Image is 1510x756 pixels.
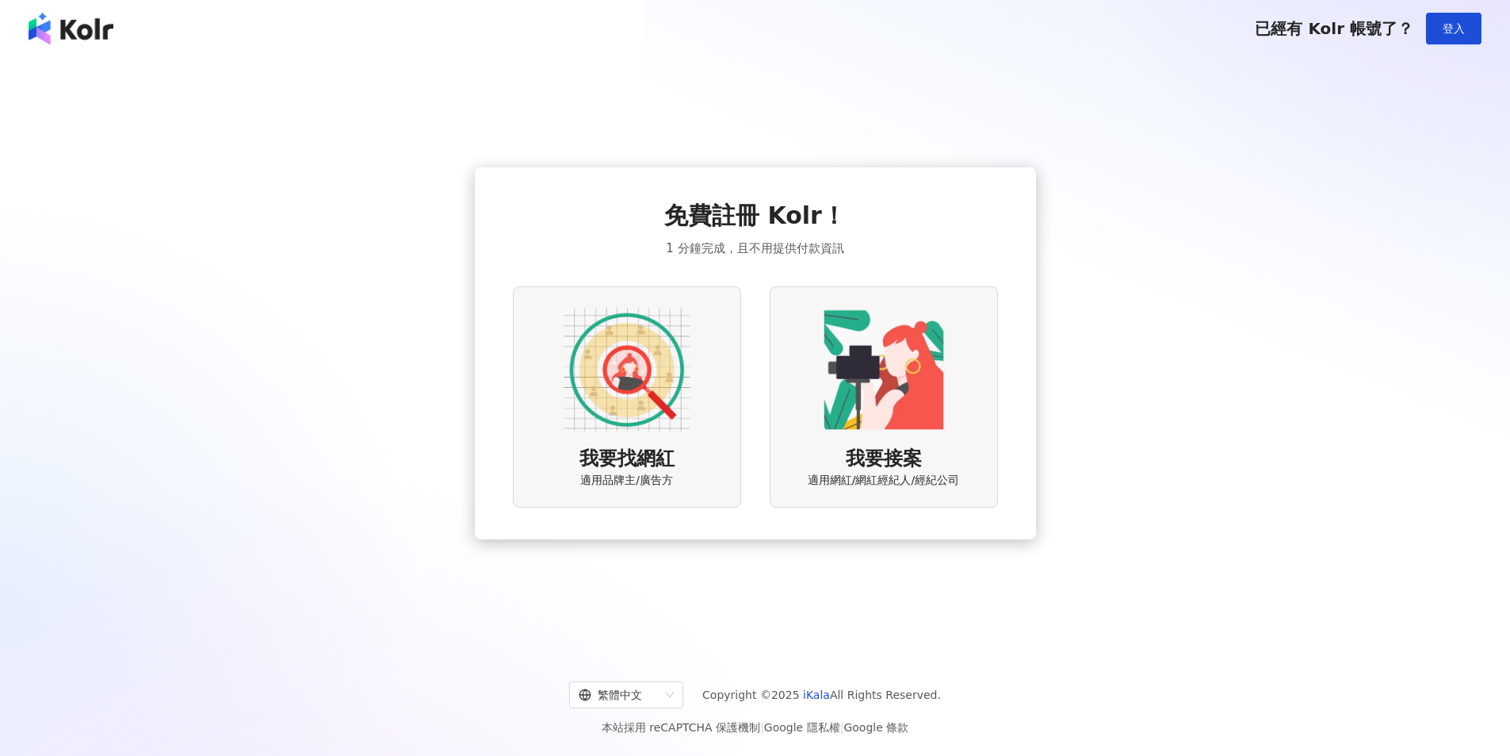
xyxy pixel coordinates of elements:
[820,306,947,433] img: KOL identity option
[1255,19,1413,38] span: 已經有 Kolr 帳號了？
[666,239,843,258] span: 1 分鐘完成，且不用提供付款資訊
[664,199,846,232] span: 免費註冊 Kolr！
[1426,13,1481,44] button: 登入
[808,473,959,489] span: 適用網紅/網紅經紀人/經紀公司
[564,306,690,433] img: AD identity option
[579,682,659,708] div: 繁體中文
[1443,22,1465,35] span: 登入
[803,689,830,701] a: iKala
[846,446,922,473] span: 我要接案
[760,721,764,734] span: |
[702,685,941,704] span: Copyright © 2025 All Rights Reserved.
[29,13,113,44] img: logo
[840,721,844,734] span: |
[764,721,840,734] a: Google 隱私權
[579,446,675,473] span: 我要找網紅
[843,721,908,734] a: Google 條款
[580,473,673,489] span: 適用品牌主/廣告方
[602,718,908,737] span: 本站採用 reCAPTCHA 保護機制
